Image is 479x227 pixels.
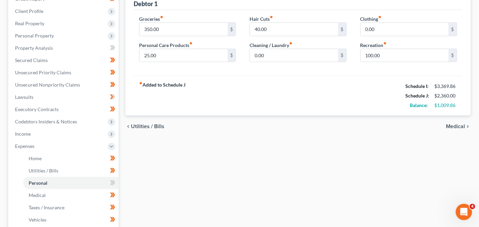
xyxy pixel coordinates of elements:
i: fiber_manual_record [270,15,273,19]
a: Lawsuits [10,91,119,103]
div: $ [449,49,457,62]
label: Hair Cuts [250,15,273,22]
span: Real Property [15,20,44,26]
label: Clothing [360,15,382,22]
div: $1,009.86 [435,102,457,109]
div: $ [449,23,457,36]
div: $ [228,23,236,36]
span: Home [29,155,42,161]
div: $3,369.86 [435,83,457,90]
label: Groceries [139,15,163,22]
i: chevron_left [125,124,131,129]
span: Client Profile [15,8,43,14]
a: Executory Contracts [10,103,119,116]
input: -- [139,49,227,62]
span: Personal Property [15,33,54,39]
a: Taxes / Insurance [23,201,119,214]
a: Utilities / Bills [23,165,119,177]
a: Vehicles [23,214,119,226]
span: Lawsuits [15,94,33,100]
input: -- [250,49,338,62]
span: Utilities / Bills [29,168,58,173]
div: $ [338,23,346,36]
span: Utilities / Bills [131,124,164,129]
i: fiber_manual_record [189,42,193,45]
i: fiber_manual_record [289,42,293,45]
a: Personal [23,177,119,189]
button: chevron_left Utilities / Bills [125,124,164,129]
a: Property Analysis [10,42,119,54]
span: Personal [29,180,47,186]
span: Medical [446,124,465,129]
a: Medical [23,189,119,201]
strong: Balance: [410,102,428,108]
a: Unsecured Priority Claims [10,66,119,79]
div: $ [338,49,346,62]
div: $2,360.00 [435,92,457,99]
input: -- [361,49,449,62]
strong: Schedule J: [405,93,429,99]
a: Secured Claims [10,54,119,66]
span: Expenses [15,143,34,149]
span: Unsecured Nonpriority Claims [15,82,80,88]
a: Home [23,152,119,165]
span: 4 [470,204,475,209]
i: fiber_manual_record [378,15,382,19]
label: Recreation [360,42,387,49]
button: Medical chevron_right [446,124,471,129]
a: Unsecured Nonpriority Claims [10,79,119,91]
span: Taxes / Insurance [29,205,64,210]
span: Medical [29,192,46,198]
span: Secured Claims [15,57,48,63]
input: -- [361,23,449,36]
strong: Schedule I: [405,83,429,89]
input: -- [250,23,338,36]
i: chevron_right [465,124,471,129]
label: Personal Care Products [139,42,193,49]
strong: Added to Schedule J [139,81,185,110]
span: Executory Contracts [15,106,59,112]
input: -- [139,23,227,36]
span: Income [15,131,31,137]
label: Cleaning / Laundry [250,42,293,49]
span: Property Analysis [15,45,53,51]
div: $ [228,49,236,62]
i: fiber_manual_record [160,15,163,19]
i: fiber_manual_record [139,81,143,85]
span: Vehicles [29,217,46,223]
iframe: Intercom live chat [456,204,472,220]
i: fiber_manual_record [384,42,387,45]
span: Codebtors Insiders & Notices [15,119,77,124]
span: Unsecured Priority Claims [15,70,71,75]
